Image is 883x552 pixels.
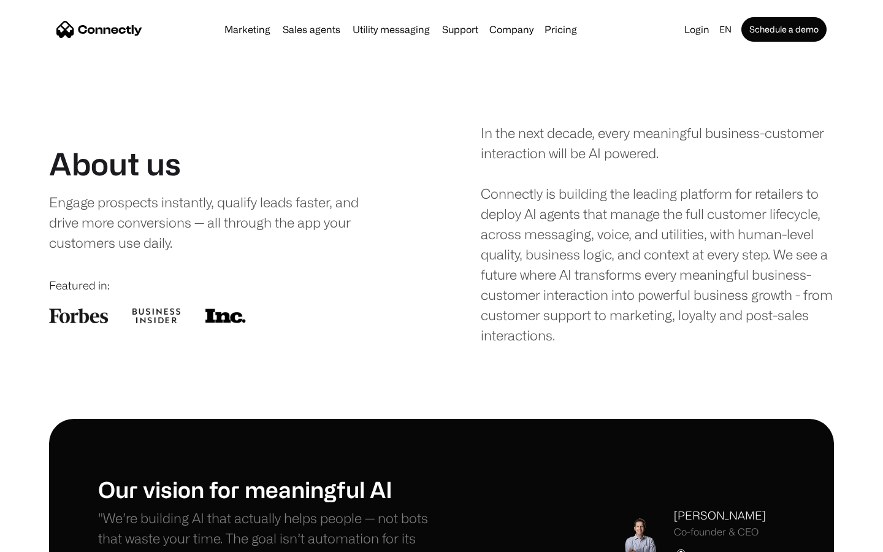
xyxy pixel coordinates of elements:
div: Engage prospects instantly, qualify leads faster, and drive more conversions — all through the ap... [49,192,384,253]
div: en [719,21,732,38]
div: In the next decade, every meaningful business-customer interaction will be AI powered. Connectly ... [481,123,834,345]
h1: Our vision for meaningful AI [98,476,442,502]
div: [PERSON_NAME] [674,507,766,524]
a: home [56,20,142,39]
h1: About us [49,145,181,182]
aside: Language selected: English [12,529,74,548]
div: Company [489,21,533,38]
a: Marketing [220,25,275,34]
a: Login [679,21,714,38]
div: Company [486,21,537,38]
ul: Language list [25,531,74,548]
a: Utility messaging [348,25,435,34]
a: Schedule a demo [741,17,827,42]
div: en [714,21,739,38]
a: Support [437,25,483,34]
div: Featured in: [49,277,402,294]
a: Sales agents [278,25,345,34]
div: Co-founder & CEO [674,526,766,538]
a: Pricing [540,25,582,34]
